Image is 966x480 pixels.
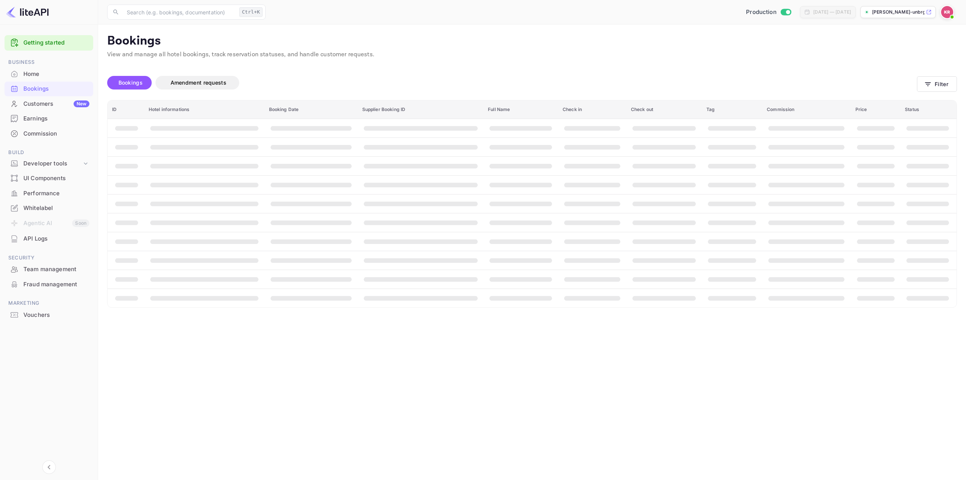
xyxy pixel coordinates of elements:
[872,9,924,15] p: [PERSON_NAME]-unbrg.[PERSON_NAME]...
[5,148,93,157] span: Build
[5,299,93,307] span: Marketing
[23,280,89,289] div: Fraud management
[23,204,89,213] div: Whitelabel
[5,254,93,262] span: Security
[5,171,93,186] div: UI Components
[42,460,56,474] button: Collapse navigation
[5,67,93,82] div: Home
[5,82,93,96] a: Bookings
[23,265,89,274] div: Team management
[23,311,89,319] div: Vouchers
[813,9,851,15] div: [DATE] — [DATE]
[5,277,93,292] div: Fraud management
[5,97,93,111] a: CustomersNew
[5,58,93,66] span: Business
[5,277,93,291] a: Fraud management
[23,235,89,243] div: API Logs
[74,100,89,107] div: New
[5,127,93,140] a: Commission
[5,127,93,141] div: Commission
[746,8,777,17] span: Production
[6,6,49,18] img: LiteAPI logo
[5,67,93,81] a: Home
[5,157,93,170] div: Developer tools
[23,85,89,93] div: Bookings
[5,111,93,126] div: Earnings
[5,308,93,322] a: Vouchers
[5,171,93,185] a: UI Components
[5,201,93,215] a: Whitelabel
[743,8,794,17] div: Switch to Sandbox mode
[23,114,89,123] div: Earnings
[23,159,82,168] div: Developer tools
[5,232,93,246] div: API Logs
[5,232,93,245] a: API Logs
[23,189,89,198] div: Performance
[5,262,93,277] div: Team management
[941,6,953,18] img: Kobus Roux
[5,35,93,51] div: Getting started
[23,130,89,138] div: Commission
[23,39,89,47] a: Getting started
[5,201,93,216] div: Whitelabel
[23,100,89,108] div: Customers
[5,111,93,125] a: Earnings
[5,186,93,200] a: Performance
[23,70,89,79] div: Home
[239,7,263,17] div: Ctrl+K
[23,174,89,183] div: UI Components
[122,5,236,20] input: Search (e.g. bookings, documentation)
[5,186,93,201] div: Performance
[5,262,93,276] a: Team management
